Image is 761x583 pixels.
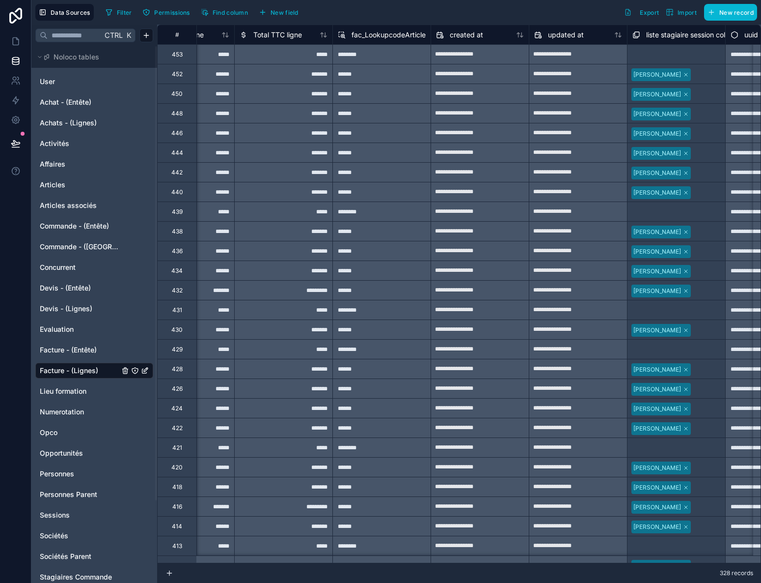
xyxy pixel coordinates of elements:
span: Numerotation [40,407,84,417]
button: Data Sources [35,4,94,21]
span: Commande - (Entête) [40,221,109,231]
div: [PERSON_NAME] [633,483,681,492]
span: Sociétés Parent [40,552,91,561]
div: [PERSON_NAME] [633,365,681,374]
div: Facture - (Lignes) [35,363,153,379]
div: Articles [35,177,153,193]
a: Devis - (Entête) [40,283,119,293]
div: Commande - (Entête) [35,218,153,234]
a: Stagiaires Commande [40,572,119,582]
div: Evaluation [35,321,153,337]
button: Permissions [139,5,193,20]
div: 412 [172,562,182,570]
span: Achat - (Entête) [40,97,91,107]
span: Personnes [40,469,74,479]
div: 440 [171,188,183,196]
div: [PERSON_NAME] [633,110,681,118]
a: Personnes Parent [40,490,119,499]
div: Concurrent [35,260,153,275]
div: 418 [172,483,182,491]
button: New field [255,5,302,20]
div: 436 [172,247,183,255]
div: 432 [172,287,183,294]
span: 328 records [720,569,753,577]
span: created at [450,30,483,40]
button: New record [704,4,757,21]
span: Sessions [40,510,70,520]
div: [PERSON_NAME] [633,424,681,433]
div: Commande - (Lignes) [35,239,153,255]
a: Articles [40,180,119,190]
div: 439 [172,208,183,216]
div: Articles associés [35,198,153,213]
span: Stagiaires Commande [40,572,112,582]
a: Articles associés [40,201,119,210]
a: Activités [40,139,119,148]
span: uuid [744,30,758,40]
div: [PERSON_NAME] [633,385,681,394]
div: [PERSON_NAME] [633,503,681,512]
div: 450 [171,90,183,98]
button: Import [662,4,700,21]
a: Opco [40,428,119,437]
span: Activités [40,139,69,148]
span: Total TTC ligne [253,30,302,40]
button: Filter [102,5,136,20]
a: Evaluation [40,324,119,334]
div: 448 [171,110,183,117]
span: Opco [40,428,57,437]
div: # [165,31,189,38]
span: Articles [40,180,65,190]
span: Achats - (Lignes) [40,118,97,128]
div: [PERSON_NAME] [633,70,681,79]
div: 429 [172,346,183,353]
div: Sessions [35,507,153,523]
div: Devis - (Lignes) [35,301,153,317]
span: Import [678,9,697,16]
div: 431 [172,306,182,314]
div: [PERSON_NAME] [633,169,681,177]
span: Facture - (Entête) [40,345,97,355]
div: Achat - (Entête) [35,94,153,110]
div: [PERSON_NAME] [633,287,681,295]
a: Sociétés [40,531,119,541]
span: Opportunités [40,448,83,458]
a: Facture - (Entête) [40,345,119,355]
a: Achat - (Entête) [40,97,119,107]
a: New record [700,4,757,21]
div: [PERSON_NAME] [633,464,681,472]
span: K [125,32,132,39]
span: Filter [117,9,132,16]
span: Export [640,9,659,16]
button: Find column [197,5,251,20]
a: Devis - (Lignes) [40,304,119,314]
span: User [40,77,55,87]
div: Devis - (Entête) [35,280,153,296]
a: Permissions [139,5,197,20]
span: Devis - (Entête) [40,283,91,293]
span: liste stagiaire session collection [646,30,746,40]
div: Personnes [35,466,153,482]
span: Evaluation [40,324,74,334]
span: Facture - (Lignes) [40,366,98,376]
a: Sociétés Parent [40,552,119,561]
div: [PERSON_NAME] [633,326,681,335]
div: 422 [172,424,183,432]
div: [PERSON_NAME] [633,188,681,197]
a: Affaires [40,159,119,169]
span: Permissions [154,9,190,16]
div: [PERSON_NAME] [633,228,681,236]
span: New record [719,9,754,16]
div: 438 [172,228,183,235]
span: Ctrl [104,29,124,41]
div: 434 [171,267,183,275]
div: Lieu formation [35,383,153,399]
a: Personnes [40,469,119,479]
div: [PERSON_NAME] [633,405,681,413]
div: [PERSON_NAME] [633,129,681,138]
div: 424 [171,405,183,412]
span: Articles associés [40,201,97,210]
div: 426 [172,385,183,393]
div: 442 [171,169,183,176]
div: 446 [171,129,183,137]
